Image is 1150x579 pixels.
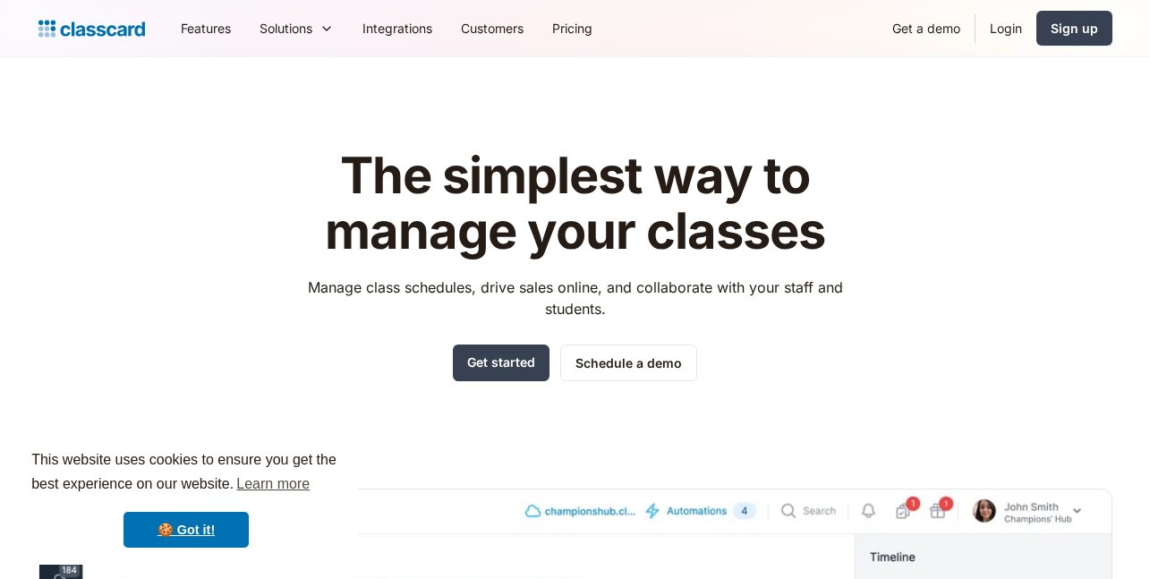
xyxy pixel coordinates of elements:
[291,277,859,319] p: Manage class schedules, drive sales online, and collaborate with your staff and students.
[1036,11,1112,46] a: Sign up
[560,345,697,381] a: Schedule a demo
[245,8,348,48] div: Solutions
[38,16,145,41] a: home
[447,8,538,48] a: Customers
[878,8,975,48] a: Get a demo
[291,149,859,259] h1: The simplest way to manage your classes
[975,8,1036,48] a: Login
[348,8,447,48] a: Integrations
[538,8,607,48] a: Pricing
[260,19,312,38] div: Solutions
[1051,19,1098,38] div: Sign up
[31,449,341,498] span: This website uses cookies to ensure you get the best experience on our website.
[166,8,245,48] a: Features
[14,432,358,565] div: cookieconsent
[234,471,312,498] a: learn more about cookies
[124,512,249,548] a: dismiss cookie message
[453,345,549,381] a: Get started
